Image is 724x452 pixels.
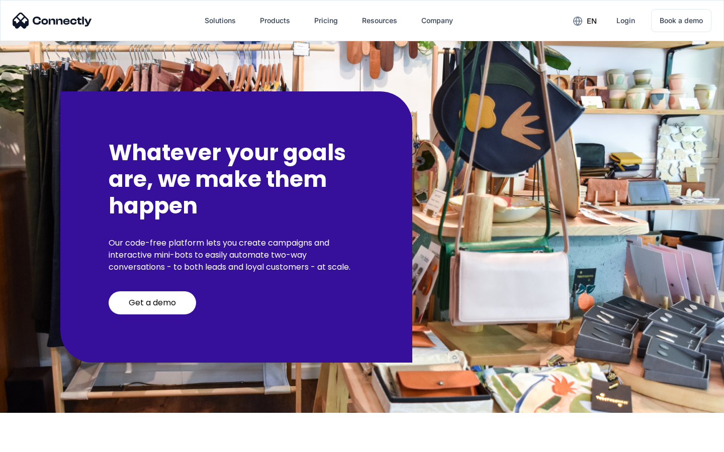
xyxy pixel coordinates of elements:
[109,237,364,273] p: Our code-free platform lets you create campaigns and interactive mini-bots to easily automate two...
[129,298,176,308] div: Get a demo
[13,13,92,29] img: Connectly Logo
[10,434,60,448] aside: Language selected: English
[260,14,290,28] div: Products
[205,14,236,28] div: Solutions
[608,9,643,33] a: Login
[651,9,711,32] a: Book a demo
[362,14,397,28] div: Resources
[109,291,196,314] a: Get a demo
[314,14,338,28] div: Pricing
[616,14,635,28] div: Login
[109,140,364,219] h2: Whatever your goals are, we make them happen
[587,14,597,28] div: en
[421,14,453,28] div: Company
[20,434,60,448] ul: Language list
[306,9,346,33] a: Pricing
